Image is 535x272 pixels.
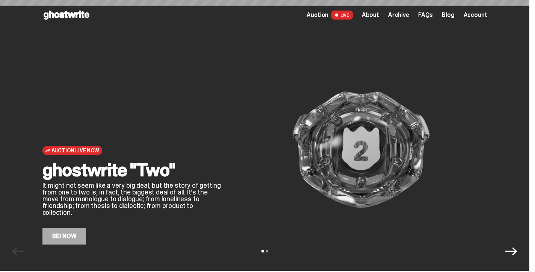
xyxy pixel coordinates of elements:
[331,11,353,20] span: LIVE
[442,12,454,18] a: Blog
[42,182,223,216] p: It might not seem like a very big deal, but the story of getting from one to two is, in fact, the...
[307,11,352,20] a: Auction LIVE
[235,55,487,245] img: ghostwrite "Two"
[307,12,328,18] span: Auction
[388,12,409,18] a: Archive
[51,147,99,153] span: Auction Live Now
[266,250,268,252] button: View slide 2
[505,245,517,257] button: Next
[42,228,86,245] a: Bid Now
[362,12,379,18] a: About
[418,12,433,18] a: FAQs
[42,161,223,179] h2: ghostwrite "Two"
[464,12,487,18] a: Account
[261,250,264,252] button: View slide 1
